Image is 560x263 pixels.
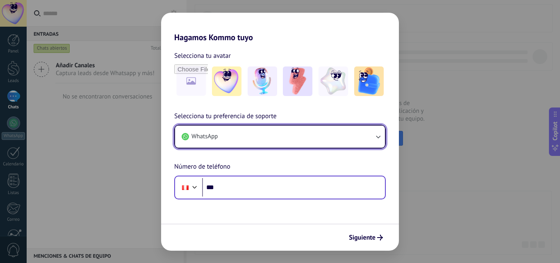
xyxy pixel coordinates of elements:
img: -5.jpeg [354,66,384,96]
img: -3.jpeg [283,66,312,96]
span: Selecciona tu avatar [174,50,231,61]
button: WhatsApp [175,126,385,148]
img: -1.jpeg [212,66,241,96]
span: Siguiente [349,235,376,240]
div: Peru: + 51 [178,179,193,196]
img: -4.jpeg [319,66,348,96]
button: Siguiente [345,231,387,245]
img: -2.jpeg [248,66,277,96]
h2: Hagamos Kommo tuyo [161,13,399,42]
span: WhatsApp [191,133,218,141]
span: Selecciona tu preferencia de soporte [174,111,277,122]
span: Número de teléfono [174,162,230,172]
